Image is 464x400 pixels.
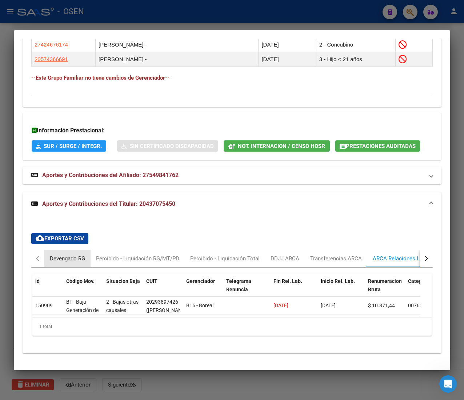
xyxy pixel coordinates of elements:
span: CUIT [146,278,157,284]
button: Sin Certificado Discapacidad [117,140,218,152]
div: Devengado RG [50,255,85,263]
span: SUR / SURGE / INTEGR. [44,143,102,149]
span: Categoria [408,278,431,284]
span: Aportes y Contribuciones del Afiliado: 27549841762 [42,172,179,179]
datatable-header-cell: Gerenciador [183,273,223,305]
datatable-header-cell: CUIT [143,273,183,305]
span: Sin Certificado Discapacidad [130,143,214,149]
span: 27424676174 [35,41,68,48]
span: id [35,278,40,284]
div: Percibido - Liquidación RG/MT/PD [96,255,179,263]
div: Aportes y Contribuciones del Titular: 20437075450 [23,216,441,353]
td: [DATE] [259,37,316,52]
div: 20293897426 [146,298,178,306]
mat-icon: cloud_download [36,234,44,243]
td: [PERSON_NAME] - [96,37,259,52]
datatable-header-cell: Situacion Baja [103,273,143,305]
iframe: Intercom live chat [439,375,457,393]
span: ([PERSON_NAME]) [146,307,189,313]
td: [DATE] [259,52,316,67]
mat-expansion-panel-header: Aportes y Contribuciones del Afiliado: 27549841762 [23,167,441,184]
span: Código Mov. [66,278,95,284]
td: 2 - Concubino [316,37,395,52]
span: 150909 [35,303,53,308]
span: 007622 [408,303,425,308]
span: [DATE] [321,303,336,308]
button: Not. Internacion / Censo Hosp. [224,140,330,152]
datatable-header-cell: Inicio Rel. Lab. [318,273,365,305]
mat-expansion-panel-header: Aportes y Contribuciones del Titular: 20437075450 [23,192,441,216]
div: Percibido - Liquidación Total [190,255,260,263]
span: $ 10.871,44 [368,303,395,308]
datatable-header-cell: Fin Rel. Lab. [271,273,318,305]
button: SUR / SURGE / INTEGR. [32,140,106,152]
td: 3 - Hijo < 21 años [316,52,395,67]
datatable-header-cell: Telegrama Renuncia [223,273,271,305]
datatable-header-cell: id [32,273,63,305]
span: B15 - Boreal [186,303,213,308]
div: DDJJ ARCA [271,255,299,263]
datatable-header-cell: Categoria [405,273,441,305]
span: Situacion Baja [106,278,140,284]
span: 2 - Bajas otras causales [106,299,139,313]
button: Prestaciones Auditadas [335,140,420,152]
div: 1 total [32,317,432,336]
datatable-header-cell: Renumeracion Bruta [365,273,405,305]
span: Prestaciones Auditadas [346,143,416,149]
h3: Información Prestacional: [32,126,432,135]
span: Inicio Rel. Lab. [321,278,355,284]
span: Aportes y Contribuciones del Titular: 20437075450 [42,200,175,207]
h4: --Este Grupo Familiar no tiene cambios de Gerenciador-- [31,74,433,82]
span: Fin Rel. Lab. [273,278,302,284]
td: [PERSON_NAME] - [96,52,259,67]
span: BT - Baja - Generación de Clave [66,299,99,321]
div: Transferencias ARCA [310,255,362,263]
span: [DATE] [273,303,288,308]
span: Telegrama Renuncia [226,278,251,292]
span: Not. Internacion / Censo Hosp. [238,143,325,149]
span: 20574366691 [35,56,68,62]
span: Gerenciador [186,278,215,284]
datatable-header-cell: Código Mov. [63,273,103,305]
span: Renumeracion Bruta [368,278,402,292]
span: Exportar CSV [36,235,84,242]
div: ARCA Relaciones Laborales [373,255,441,263]
button: Exportar CSV [31,233,88,244]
